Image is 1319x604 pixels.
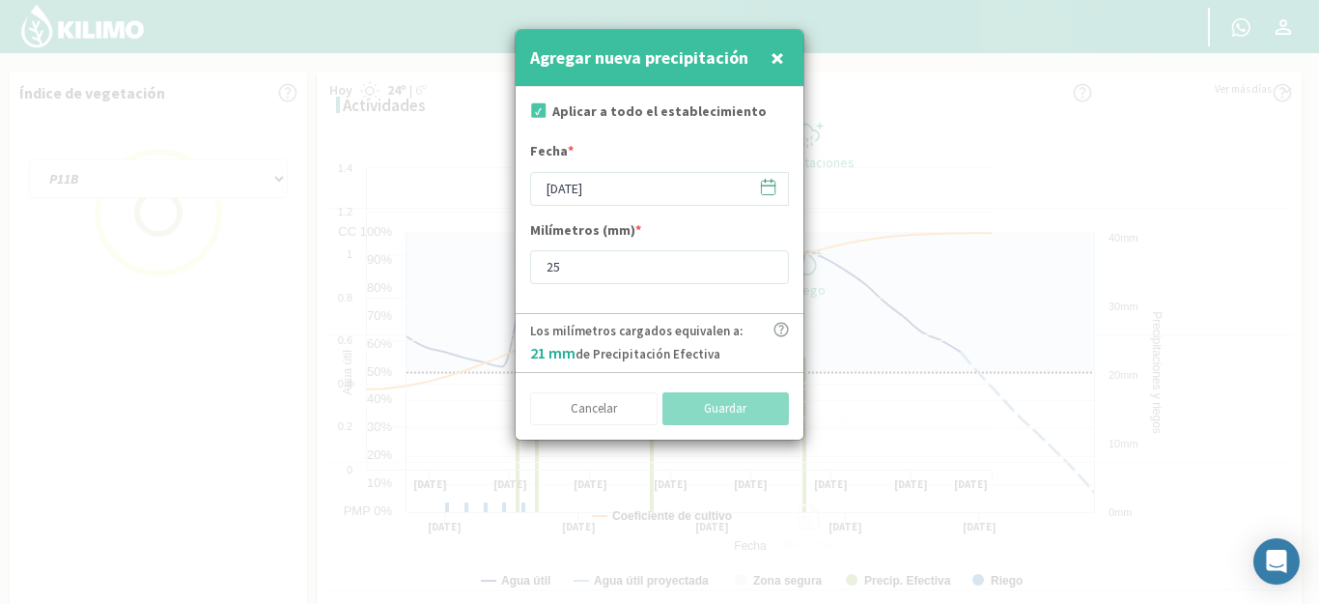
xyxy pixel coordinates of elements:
[1253,538,1300,585] div: Open Intercom Messenger
[766,39,789,77] button: Close
[530,44,748,72] h4: Agregar nueva precipitación
[771,42,784,73] span: ×
[552,101,767,122] label: Aplicar a todo el establecimiento
[530,250,789,284] input: mm
[530,343,575,362] span: 21 mm
[530,322,743,364] p: Los milímetros cargados equivalen a: de Precipitación Efectiva
[662,392,790,425] button: Guardar
[530,220,641,245] label: Milímetros (mm)
[530,392,658,425] button: Cancelar
[530,141,574,166] label: Fecha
